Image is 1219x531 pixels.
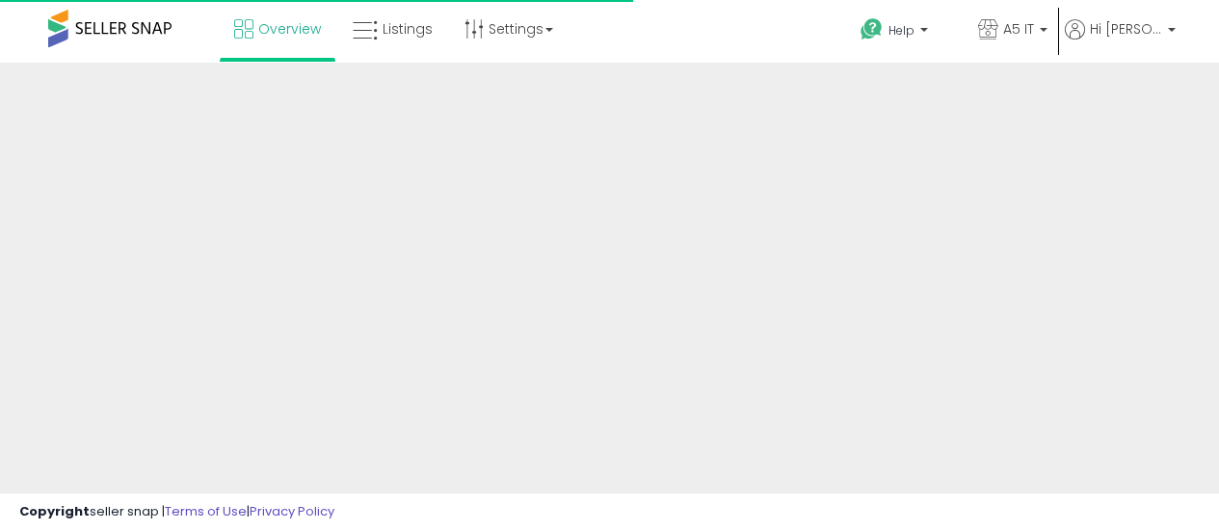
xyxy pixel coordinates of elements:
span: Listings [383,19,433,39]
a: Privacy Policy [250,502,334,520]
strong: Copyright [19,502,90,520]
span: Overview [258,19,321,39]
a: Help [845,3,961,63]
span: A5 IT [1003,19,1034,39]
i: Get Help [860,17,884,41]
div: seller snap | | [19,503,334,521]
a: Terms of Use [165,502,247,520]
span: Hi [PERSON_NAME] [1090,19,1162,39]
span: Help [888,22,914,39]
a: Hi [PERSON_NAME] [1065,19,1176,63]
